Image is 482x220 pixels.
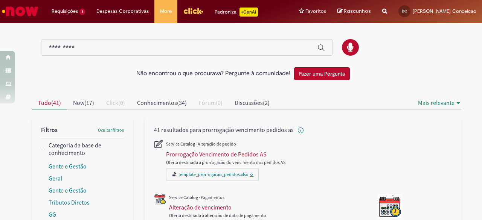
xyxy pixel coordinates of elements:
[79,9,85,15] span: 1
[337,8,371,15] a: Rascunhos
[136,70,290,77] h2: Não encontrou o que procurava? Pergunte à comunidade!
[215,8,258,17] div: Padroniza
[183,5,203,17] img: click_logo_yellow_360x200.png
[52,8,78,15] span: Requisições
[413,8,476,14] span: [PERSON_NAME] Conceicao
[160,8,172,15] span: More
[402,9,407,14] span: DC
[1,4,40,19] img: ServiceNow
[239,8,258,17] p: +GenAi
[294,67,350,80] button: Fazer uma Pergunta
[305,8,326,15] span: Favoritos
[96,8,149,15] span: Despesas Corporativas
[344,8,371,15] span: Rascunhos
